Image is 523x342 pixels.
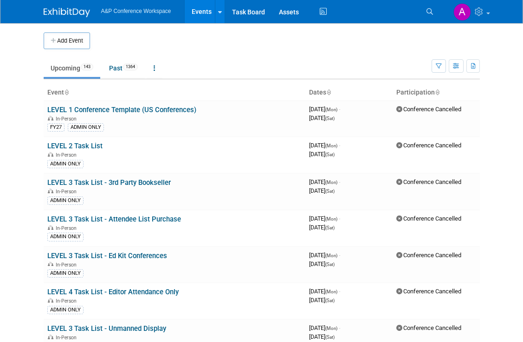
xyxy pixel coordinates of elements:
span: - [339,215,340,222]
span: Conference Cancelled [396,324,461,331]
span: - [339,178,340,185]
span: - [339,288,340,295]
span: Conference Cancelled [396,252,461,259]
img: In-Person Event [48,335,53,339]
span: [DATE] [309,333,335,340]
div: ADMIN ONLY [47,160,84,168]
img: ExhibitDay [44,8,90,17]
a: LEVEL 2 Task List [47,142,103,150]
span: In-Person [56,298,79,304]
a: LEVEL 4 Task List - Editor Attendance Only [47,288,179,296]
span: [DATE] [309,142,340,149]
img: In-Person Event [48,298,53,303]
span: A&P Conference Workspace [101,8,171,14]
span: [DATE] [309,324,340,331]
span: (Mon) [325,326,337,331]
span: In-Person [56,335,79,341]
span: [DATE] [309,187,335,194]
th: Dates [305,85,393,101]
a: Sort by Start Date [326,89,331,96]
div: ADMIN ONLY [47,306,84,314]
span: [DATE] [309,215,340,222]
span: In-Person [56,262,79,268]
a: LEVEL 3 Task List - Ed Kit Conferences [47,252,167,260]
span: (Sat) [325,152,335,157]
span: Conference Cancelled [396,142,461,149]
img: In-Person Event [48,225,53,230]
img: Anna Roberts [453,3,471,21]
span: [DATE] [309,288,340,295]
span: In-Person [56,116,79,122]
a: LEVEL 3 Task List - Attendee List Purchase [47,215,181,223]
div: ADMIN ONLY [47,196,84,205]
a: Sort by Event Name [64,89,69,96]
span: - [339,106,340,113]
div: ADMIN ONLY [47,233,84,241]
span: (Sat) [325,335,335,340]
span: - [339,324,340,331]
span: (Sat) [325,298,335,303]
span: [DATE] [309,252,340,259]
span: [DATE] [309,260,335,267]
span: Conference Cancelled [396,215,461,222]
a: Sort by Participation Type [435,89,439,96]
div: FY27 [47,123,65,132]
span: In-Person [56,225,79,231]
span: (Mon) [325,253,337,258]
span: (Mon) [325,216,337,222]
img: In-Person Event [48,152,53,157]
a: Past1364 [102,59,145,77]
span: (Mon) [325,107,337,112]
span: 1364 [123,63,138,70]
button: Add Event [44,32,90,49]
span: - [339,142,340,149]
span: Conference Cancelled [396,106,461,113]
span: (Sat) [325,116,335,121]
img: In-Person Event [48,116,53,120]
span: (Sat) [325,262,335,267]
span: - [339,252,340,259]
span: (Mon) [325,143,337,148]
a: Upcoming143 [44,59,100,77]
span: [DATE] [309,106,340,113]
th: Event [44,85,305,101]
div: ADMIN ONLY [68,123,104,132]
span: 143 [81,63,93,70]
span: (Sat) [325,225,335,230]
span: (Mon) [325,180,337,185]
span: In-Person [56,189,79,195]
span: Conference Cancelled [396,288,461,295]
span: [DATE] [309,114,335,121]
span: In-Person [56,152,79,158]
span: [DATE] [309,151,335,158]
a: LEVEL 1 Conference Template (US Conferences) [47,106,196,114]
span: [DATE] [309,297,335,304]
span: [DATE] [309,178,340,185]
a: LEVEL 3 Task List - 3rd Party Bookseller [47,178,171,187]
span: (Mon) [325,289,337,294]
span: Conference Cancelled [396,178,461,185]
th: Participation [393,85,480,101]
span: [DATE] [309,224,335,231]
a: LEVEL 3 Task List - Unmanned Display [47,324,166,333]
img: In-Person Event [48,189,53,193]
img: In-Person Event [48,262,53,266]
span: (Sat) [325,189,335,194]
div: ADMIN ONLY [47,269,84,278]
